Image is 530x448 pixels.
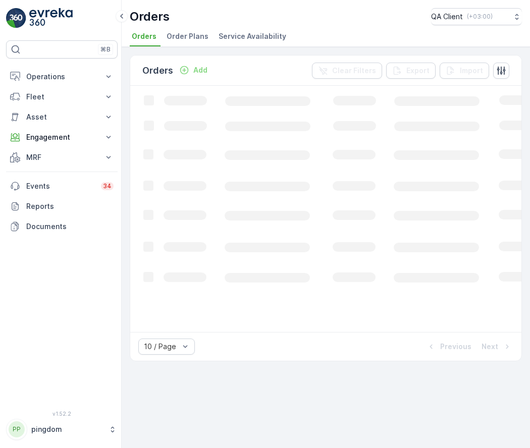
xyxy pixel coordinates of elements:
[167,31,208,41] span: Order Plans
[6,107,118,127] button: Asset
[26,152,97,162] p: MRF
[26,221,114,232] p: Documents
[425,341,472,353] button: Previous
[481,341,513,353] button: Next
[431,12,463,22] p: QA Client
[6,127,118,147] button: Engagement
[29,8,73,28] img: logo_light-DOdMpM7g.png
[6,67,118,87] button: Operations
[193,65,207,75] p: Add
[142,64,173,78] p: Orders
[6,216,118,237] a: Documents
[6,8,26,28] img: logo
[26,92,97,102] p: Fleet
[26,112,97,122] p: Asset
[100,45,111,53] p: ⌘B
[6,196,118,216] a: Reports
[6,176,118,196] a: Events34
[312,63,382,79] button: Clear Filters
[440,342,471,352] p: Previous
[31,424,103,434] p: pingdom
[26,201,114,211] p: Reports
[467,13,493,21] p: ( +03:00 )
[6,419,118,440] button: PPpingdom
[6,147,118,167] button: MRF
[6,87,118,107] button: Fleet
[26,181,95,191] p: Events
[130,9,170,25] p: Orders
[6,411,118,417] span: v 1.52.2
[175,64,211,76] button: Add
[386,63,436,79] button: Export
[460,66,483,76] p: Import
[431,8,522,25] button: QA Client(+03:00)
[26,72,97,82] p: Operations
[103,182,112,190] p: 34
[440,63,489,79] button: Import
[482,342,498,352] p: Next
[9,421,25,437] div: PP
[26,132,97,142] p: Engagement
[406,66,430,76] p: Export
[219,31,286,41] span: Service Availability
[332,66,376,76] p: Clear Filters
[132,31,156,41] span: Orders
